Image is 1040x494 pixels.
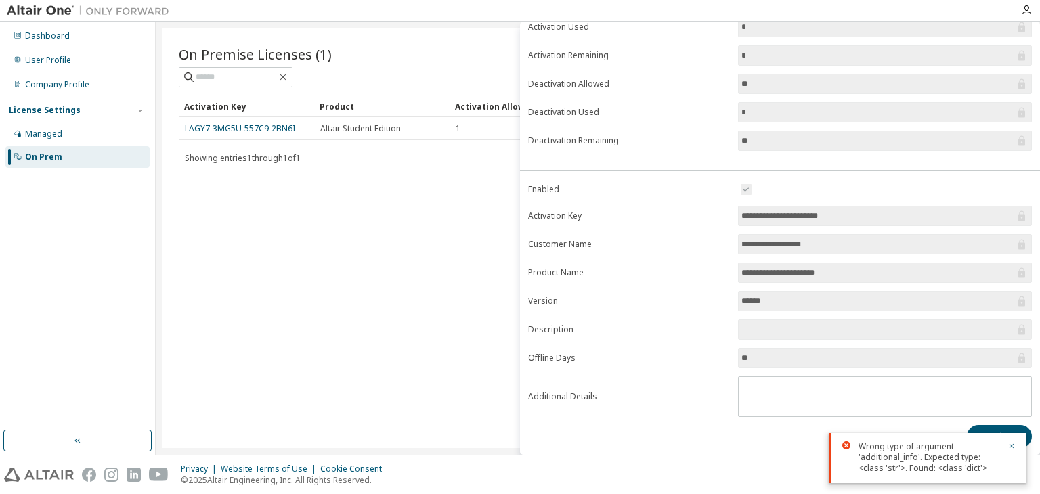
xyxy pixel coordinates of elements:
label: Deactivation Allowed [528,78,730,89]
div: Website Terms of Use [221,464,320,474]
span: Showing entries 1 through 1 of 1 [185,152,301,164]
label: Version [528,296,730,307]
span: 1 [456,123,460,134]
div: Managed [25,129,62,139]
label: Additional Details [528,391,730,402]
img: Altair One [7,4,176,18]
a: LAGY7-3MG5U-557C9-2BN6I [185,122,295,134]
img: altair_logo.svg [4,468,74,482]
label: Activation Remaining [528,50,730,61]
img: facebook.svg [82,468,96,482]
label: Activation Key [528,210,730,221]
div: Wrong type of argument 'additional_info'. Expected type: <class 'str'>. Found: <class 'dict'> [859,441,999,474]
label: Offline Days [528,353,730,363]
div: Privacy [181,464,221,474]
div: Activation Allowed [455,95,580,117]
label: Enabled [528,184,730,195]
label: Deactivation Used [528,107,730,118]
img: instagram.svg [104,468,118,482]
div: Product [320,95,444,117]
div: Activation Key [184,95,309,117]
p: © 2025 Altair Engineering, Inc. All Rights Reserved. [181,474,390,486]
div: Company Profile [25,79,89,90]
div: User Profile [25,55,71,66]
div: On Prem [25,152,62,162]
label: Product Name [528,267,730,278]
button: Update [967,425,1032,448]
label: Deactivation Remaining [528,135,730,146]
label: Description [528,324,730,335]
label: Activation Used [528,22,730,32]
span: Altair Student Edition [320,123,401,134]
div: License Settings [9,105,81,116]
img: linkedin.svg [127,468,141,482]
div: Cookie Consent [320,464,390,474]
img: youtube.svg [149,468,169,482]
div: Dashboard [25,30,70,41]
label: Customer Name [528,239,730,250]
span: On Premise Licenses (1) [179,45,332,64]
